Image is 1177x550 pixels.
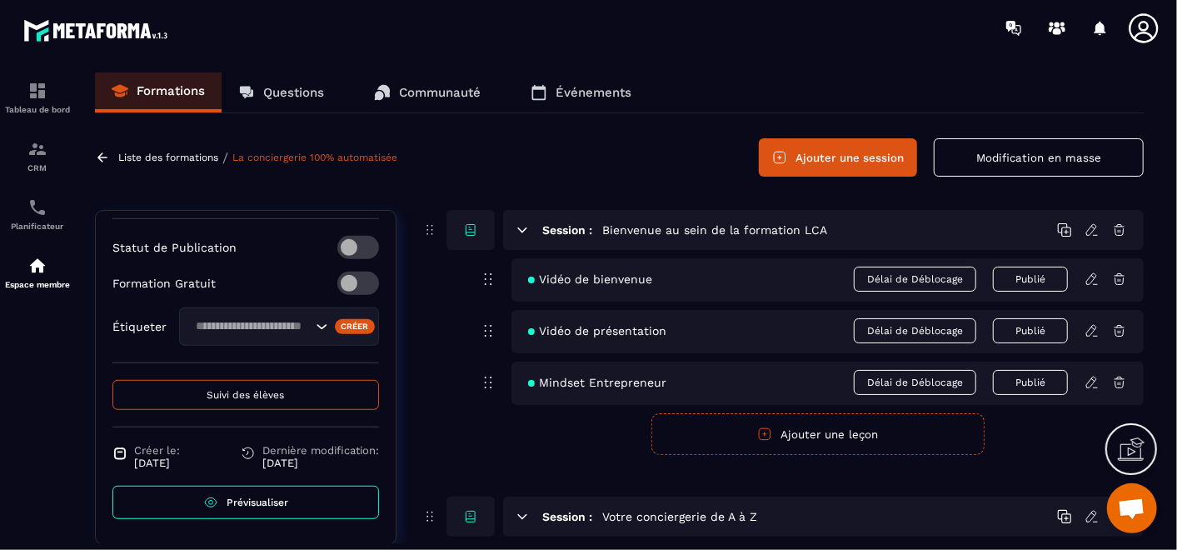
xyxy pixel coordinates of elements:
[27,197,47,217] img: scheduler
[222,150,228,166] span: /
[112,486,379,519] a: Prévisualiser
[556,85,631,100] p: Événements
[993,318,1068,343] button: Publié
[263,85,324,100] p: Questions
[112,277,216,290] p: Formation Gratuit
[854,370,976,395] span: Délai de Déblocage
[134,457,180,469] p: [DATE]
[357,72,497,112] a: Communauté
[27,256,47,276] img: automations
[514,72,648,112] a: Événements
[112,320,167,333] p: Étiqueter
[399,85,481,100] p: Communauté
[759,138,917,177] button: Ajouter une session
[4,68,71,127] a: formationformationTableau de bord
[528,324,666,337] span: Vidéo de présentation
[335,319,376,334] div: Créer
[4,127,71,185] a: formationformationCRM
[27,139,47,159] img: formation
[222,72,341,112] a: Questions
[4,280,71,289] p: Espace membre
[4,222,71,231] p: Planificateur
[602,508,757,525] h5: Votre conciergerie de A à Z
[134,444,180,457] span: Créer le:
[232,152,397,163] a: La conciergerie 100% automatisée
[4,163,71,172] p: CRM
[179,307,379,346] div: Search for option
[934,138,1144,177] button: Modification en masse
[651,413,985,455] button: Ajouter une leçon
[4,243,71,302] a: automationsautomationsEspace membre
[262,457,379,469] p: [DATE]
[528,376,666,389] span: Mindset Entrepreneur
[602,222,827,238] h5: Bienvenue au sein de la formation LCA
[95,72,222,112] a: Formations
[207,389,285,401] span: Suivi des élèves
[27,81,47,101] img: formation
[4,185,71,243] a: schedulerschedulerPlanificateur
[23,15,173,46] img: logo
[854,267,976,292] span: Délai de Déblocage
[528,272,652,286] span: Vidéo de bienvenue
[542,510,592,523] h6: Session :
[993,370,1068,395] button: Publié
[137,83,205,98] p: Formations
[542,223,592,237] h6: Session :
[112,380,379,410] button: Suivi des élèves
[190,317,312,336] input: Search for option
[854,318,976,343] span: Délai de Déblocage
[112,241,237,254] p: Statut de Publication
[118,152,218,163] a: Liste des formations
[262,444,379,457] span: Dernière modification:
[227,497,288,508] span: Prévisualiser
[993,267,1068,292] button: Publié
[1107,483,1157,533] div: Ouvrir le chat
[4,105,71,114] p: Tableau de bord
